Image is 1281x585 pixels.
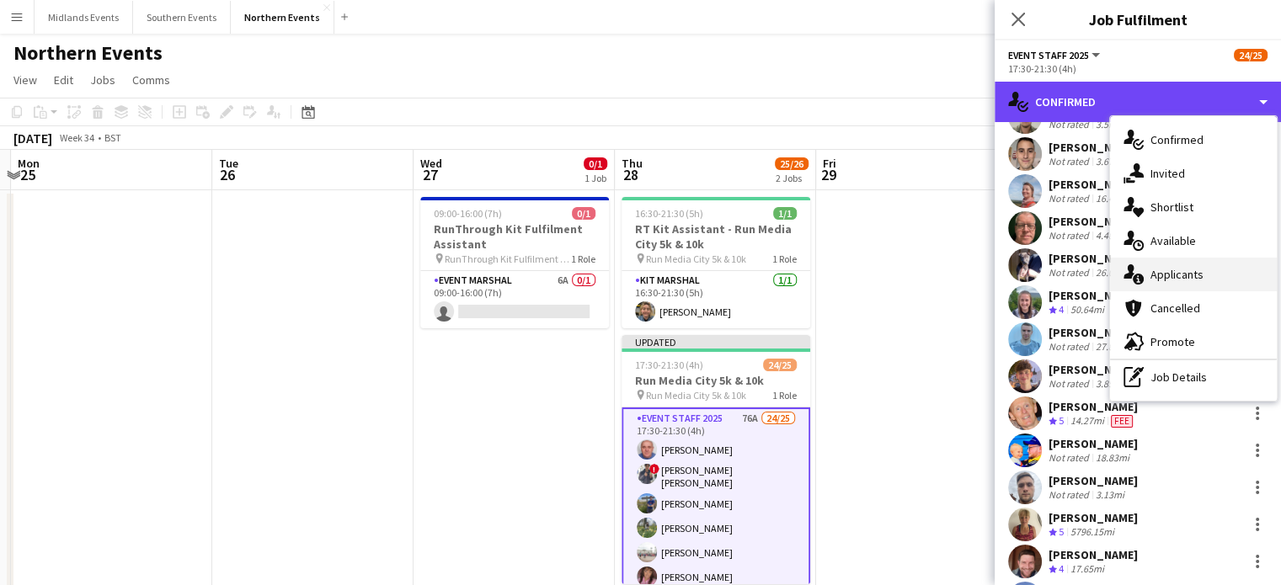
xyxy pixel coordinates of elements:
[622,221,810,252] h3: RT Kit Assistant - Run Media City 5k & 10k
[1049,288,1138,303] div: [PERSON_NAME]
[1092,488,1128,501] div: 3.13mi
[619,165,643,184] span: 28
[418,165,442,184] span: 27
[820,165,836,184] span: 29
[1049,488,1092,501] div: Not rated
[7,69,44,91] a: View
[1110,360,1277,394] div: Job Details
[1092,118,1123,130] div: 3.5mi
[90,72,115,88] span: Jobs
[622,197,810,328] app-job-card: 16:30-21:30 (5h)1/1RT Kit Assistant - Run Media City 5k & 10k Run Media City 5k & 10k1 RoleKit Ma...
[1049,340,1092,353] div: Not rated
[1049,177,1138,192] div: [PERSON_NAME]
[772,389,797,402] span: 1 Role
[622,156,643,171] span: Thu
[1049,510,1138,525] div: [PERSON_NAME]
[420,271,609,328] app-card-role: Event Marshal6A0/109:00-16:00 (7h)
[622,373,810,388] h3: Run Media City 5k & 10k
[133,1,231,34] button: Southern Events
[773,207,797,220] span: 1/1
[1108,414,1136,428] div: Crew has different fees then in role
[584,157,607,170] span: 0/1
[646,253,746,265] span: Run Media City 5k & 10k
[1110,325,1277,359] div: Promote
[1049,214,1156,229] div: [PERSON_NAME]
[1092,155,1128,168] div: 3.67mi
[1059,414,1064,427] span: 5
[1008,62,1268,75] div: 17:30-21:30 (4h)
[1049,362,1138,377] div: [PERSON_NAME]
[1049,155,1092,168] div: Not rated
[420,221,609,252] h3: RunThrough Kit Fulfilment Assistant
[434,207,502,220] span: 09:00-16:00 (7h)
[1111,415,1133,428] span: Fee
[13,40,163,66] h1: Northern Events
[622,335,810,348] div: Updated
[772,253,797,265] span: 1 Role
[47,69,80,91] a: Edit
[231,1,334,34] button: Northern Events
[1234,49,1268,61] span: 24/25
[1049,377,1092,390] div: Not rated
[216,165,238,184] span: 26
[1059,303,1064,316] span: 4
[776,172,808,184] div: 2 Jobs
[1092,340,1133,353] div: 27.87mi
[1110,258,1277,291] div: Applicants
[823,156,836,171] span: Fri
[13,130,52,146] div: [DATE]
[1049,251,1138,266] div: [PERSON_NAME]
[635,207,703,220] span: 16:30-21:30 (5h)
[1049,451,1092,464] div: Not rated
[646,389,746,402] span: Run Media City 5k & 10k
[1049,547,1138,562] div: [PERSON_NAME]
[571,253,595,265] span: 1 Role
[18,156,40,171] span: Mon
[1067,303,1108,317] div: 50.64mi
[1049,229,1092,242] div: Not rated
[1110,224,1277,258] div: Available
[104,131,121,144] div: BST
[1110,123,1277,157] div: Confirmed
[83,69,122,91] a: Jobs
[1092,377,1128,390] div: 3.85mi
[1067,562,1108,577] div: 17.65mi
[995,8,1281,30] h3: Job Fulfilment
[1049,436,1138,451] div: [PERSON_NAME]
[1092,451,1133,464] div: 18.83mi
[572,207,595,220] span: 0/1
[1110,157,1277,190] div: Invited
[1049,118,1092,130] div: Not rated
[1049,192,1092,205] div: Not rated
[1059,562,1064,575] span: 4
[649,464,659,474] span: !
[1110,190,1277,224] div: Shortlist
[13,72,37,88] span: View
[54,72,73,88] span: Edit
[1092,192,1128,205] div: 16.4mi
[622,271,810,328] app-card-role: Kit Marshal1/116:30-21:30 (5h)[PERSON_NAME]
[775,157,809,170] span: 25/26
[1049,266,1092,279] div: Not rated
[35,1,133,34] button: Midlands Events
[584,172,606,184] div: 1 Job
[420,156,442,171] span: Wed
[1092,266,1133,279] div: 26.01mi
[1049,473,1138,488] div: [PERSON_NAME]
[1049,140,1230,155] div: [PERSON_NAME] [PERSON_NAME]
[420,197,609,328] div: 09:00-16:00 (7h)0/1RunThrough Kit Fulfilment Assistant RunThrough Kit Fulfilment Assistant1 RoleE...
[1059,525,1064,538] span: 5
[1067,414,1108,428] div: 14.27mi
[56,131,98,144] span: Week 34
[1110,291,1277,325] div: Cancelled
[622,335,810,584] app-job-card: Updated17:30-21:30 (4h)24/25Run Media City 5k & 10k Run Media City 5k & 10k1 RoleEvent Staff 2025...
[132,72,170,88] span: Comms
[445,253,571,265] span: RunThrough Kit Fulfilment Assistant
[125,69,177,91] a: Comms
[15,165,40,184] span: 25
[1049,325,1138,340] div: [PERSON_NAME]
[1067,525,1118,540] div: 5796.15mi
[1008,49,1089,61] span: Event Staff 2025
